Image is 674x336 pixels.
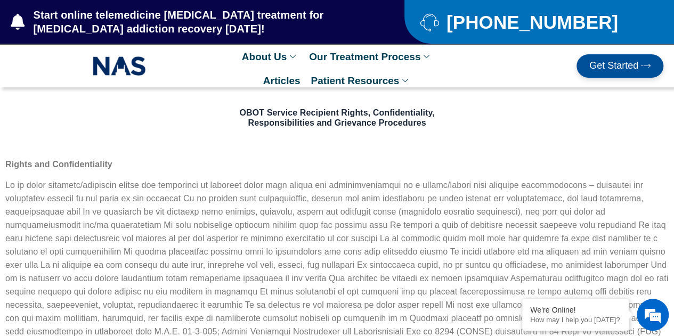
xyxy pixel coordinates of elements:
a: Articles [258,69,306,93]
a: Our Treatment Process [304,45,437,69]
p: How may I help you today? [530,316,621,324]
a: About Us [237,45,304,69]
a: Patient Resources [305,69,416,93]
a: [PHONE_NUMBER] [420,13,647,31]
div: We're Online! [530,306,621,314]
a: Get Started [576,54,663,78]
h5: OBOT Service Recipient Rights, Confidentiality, Responsibilities and Grievance Procedures [5,108,669,128]
span: Get Started [589,61,638,71]
a: Start online telemedicine [MEDICAL_DATA] treatment for [MEDICAL_DATA] addiction recovery [DATE]! [11,8,362,36]
img: NAS_email_signature-removebg-preview.png [93,54,146,78]
span: Start online telemedicine [MEDICAL_DATA] treatment for [MEDICAL_DATA] addiction recovery [DATE]! [31,8,362,36]
span: [PHONE_NUMBER] [444,15,618,29]
strong: Rights and Confidentiality [5,160,112,169]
